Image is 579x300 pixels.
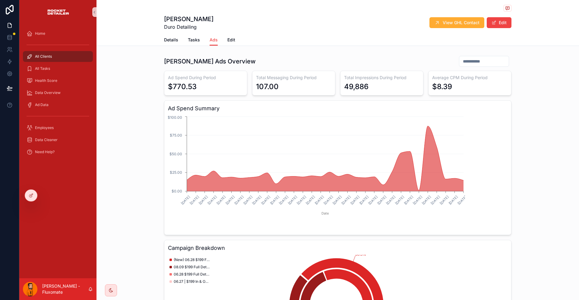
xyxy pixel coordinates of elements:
text: [DATE] [376,195,387,205]
text: [DATE] [412,195,423,205]
tspan: $25.00 [170,170,182,175]
div: chart [168,115,508,231]
a: All Clients [23,51,93,62]
span: Health Score [35,78,57,83]
tspan: $75.00 [170,133,182,137]
div: scrollable content [19,24,96,164]
text: [DATE] [278,195,289,205]
h3: Ad Spend During Period [168,75,243,81]
text: [DATE] [457,195,467,205]
span: Ads [210,37,218,43]
h3: Campaign Breakdown [168,244,508,252]
h3: Ad Spend Summary [168,104,508,113]
img: App logo [47,7,69,17]
span: Details [164,37,178,43]
a: Employees [23,122,93,133]
text: [DATE] [448,195,459,205]
span: Ad Data [35,102,49,107]
text: [DATE] [403,195,414,205]
h1: [PERSON_NAME] Ads Overview [164,57,256,66]
text: [DATE] [350,195,360,205]
text: [DATE] [305,195,316,205]
tspan: $50.00 [169,152,182,156]
span: Data Overview [35,90,61,95]
text: [DATE] [198,195,209,205]
span: Edit [227,37,235,43]
text: [DATE] [367,195,378,205]
span: (New) 06.28 $199 Full DetaiL [174,257,210,262]
a: Health Score [23,75,93,86]
a: Tasks [188,34,200,47]
h3: Total Messaging During Period [256,75,331,81]
text: [DATE] [332,195,343,205]
text: [DATE] [207,195,218,205]
text: [DATE] [359,195,369,205]
text: [DATE] [216,195,226,205]
text: [DATE] [439,195,450,205]
tspan: $100.00 [168,115,182,120]
text: [DATE] [189,195,200,205]
text: [DATE] [287,195,298,205]
text: [DATE] [260,195,271,205]
div: $770.53 [168,82,197,92]
h3: Average CPM During Period [432,75,508,81]
span: 08.09 $199 Full Detail [174,265,210,269]
text: [DATE] [394,195,405,205]
a: Data Overview [23,87,93,98]
span: All Clients [35,54,52,59]
span: 06.28 $199 Full DetaiL [174,272,210,277]
tspan: 39.3% [355,252,366,256]
button: View GHL Contact [429,17,484,28]
span: Employees [35,125,54,130]
a: Ads [210,34,218,46]
text: [DATE] [225,195,236,205]
text: [DATE] [385,195,396,205]
span: 06.27 | $199 In & Out | BTS Summer Prep | [PERSON_NAME] [174,279,210,284]
div: $8.39 [432,82,452,92]
a: Details [164,34,178,47]
span: Home [35,31,45,36]
text: [DATE] [341,195,352,205]
text: [DATE] [242,195,253,205]
button: Edit [487,17,511,28]
span: Tasks [188,37,200,43]
a: Home [23,28,93,39]
text: [DATE] [421,195,432,205]
tspan: $0.00 [172,189,182,193]
text: [DATE] [314,195,325,205]
span: Duro Detailing [164,23,214,31]
span: All Tasks [35,66,50,71]
a: All Tasks [23,63,93,74]
text: [DATE] [296,195,307,205]
text: [DATE] [180,195,191,205]
span: View GHL Contact [443,20,479,26]
h3: Total Impressions During Period [344,75,419,81]
a: Data Cleaner [23,134,93,145]
div: 107.00 [256,82,279,92]
span: Data Cleaner [35,137,58,142]
text: [DATE] [323,195,334,205]
p: [PERSON_NAME] - Fluxomate [42,283,88,295]
text: [DATE] [269,195,280,205]
text: [DATE] [430,195,441,205]
a: Ad Data [23,99,93,110]
tspan: Date [321,211,329,215]
h1: [PERSON_NAME] [164,15,214,23]
text: [DATE] [252,195,262,205]
a: Edit [227,34,235,47]
div: 49,886 [344,82,369,92]
text: [DATE] [233,195,244,205]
